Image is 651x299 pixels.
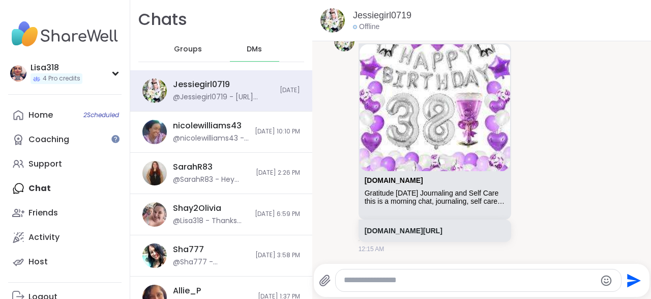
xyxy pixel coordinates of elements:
div: @Sha777 - [PERSON_NAME], right back atcha!!! It's ShareWell and folks care. [173,257,249,267]
button: Send [622,269,644,292]
div: this is a morning chat, journaling, self care morning check in session for anyone that could star... [365,197,505,206]
span: 4 Pro credits [43,74,80,83]
span: [DATE] 6:59 PM [255,210,300,219]
a: Friends [8,201,122,225]
span: 12:15 AM [359,244,384,254]
div: Sha777 [173,244,204,255]
div: nicolewilliams43 [173,120,242,131]
div: Home [28,110,53,121]
h1: Chats [138,8,187,31]
div: @SarahR83 - Hey... [173,175,239,185]
a: Activity [8,225,122,250]
img: Lisa318 [10,65,26,81]
span: [DATE] 3:58 PM [255,251,300,260]
div: @Jessiegirl0719 - [URL][DOMAIN_NAME] [173,92,274,102]
div: @nicolewilliams43 - Six [173,133,249,144]
img: https://sharewell-space-live.sfo3.digitaloceanspaces.com/user-generated/3602621c-eaa5-4082-863a-9... [142,78,167,103]
span: [DATE] 10:10 PM [255,127,300,136]
img: https://sharewell-space-live.sfo3.digitaloceanspaces.com/user-generated/ad949235-6f32-41e6-8b9f-9... [142,161,167,185]
a: Jessiegirl0719 [353,9,411,22]
span: Groups [174,44,202,55]
a: Home2Scheduled [8,103,122,127]
div: Activity [28,232,60,243]
div: @Lisa318 - Thanks Shay. I’m taking a break from share well. I won’t be around for a while but I h... [173,216,249,226]
div: Friends [28,207,58,219]
img: https://sharewell-space-live.sfo3.digitaloceanspaces.com/user-generated/52607e91-69e1-4ca7-b65e-3... [142,202,167,227]
a: Host [8,250,122,274]
a: Coaching [8,127,122,152]
iframe: Spotlight [111,135,120,143]
div: Allie_P [173,285,201,296]
img: ShareWell Nav Logo [8,16,122,52]
div: Host [28,256,48,267]
img: https://sharewell-space-live.sfo3.digitaloceanspaces.com/user-generated/3602621c-eaa5-4082-863a-9... [334,31,354,51]
a: [DOMAIN_NAME][URL] [365,227,442,235]
span: DMs [247,44,262,55]
img: Gratitude Friday Journaling and Self Care [360,44,510,171]
span: [DATE] 2:26 PM [256,169,300,177]
img: https://sharewell-space-live.sfo3.digitaloceanspaces.com/user-generated/2b4fa20f-2a21-4975-8c80-8... [142,243,167,268]
span: [DATE] [280,86,300,95]
div: Jessiegirl0719 [173,79,230,90]
div: Gratitude [DATE] Journaling and Self Care [365,189,505,198]
img: https://sharewell-space-live.sfo3.digitaloceanspaces.com/user-generated/3602621c-eaa5-4082-863a-9... [320,8,345,33]
div: Lisa318 [31,62,82,73]
img: https://sharewell-space-live.sfo3.digitaloceanspaces.com/user-generated/3403c148-dfcf-4217-9166-8... [142,120,167,144]
div: Support [28,158,62,170]
div: Coaching [28,134,69,145]
div: Shay2Olivia [173,203,221,214]
textarea: Type your message [344,275,596,286]
a: Attachment [365,176,423,184]
a: Support [8,152,122,176]
button: Emoji picker [600,275,612,287]
div: SarahR83 [173,161,213,173]
div: Offline [353,22,379,32]
span: 2 Scheduled [83,111,119,119]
